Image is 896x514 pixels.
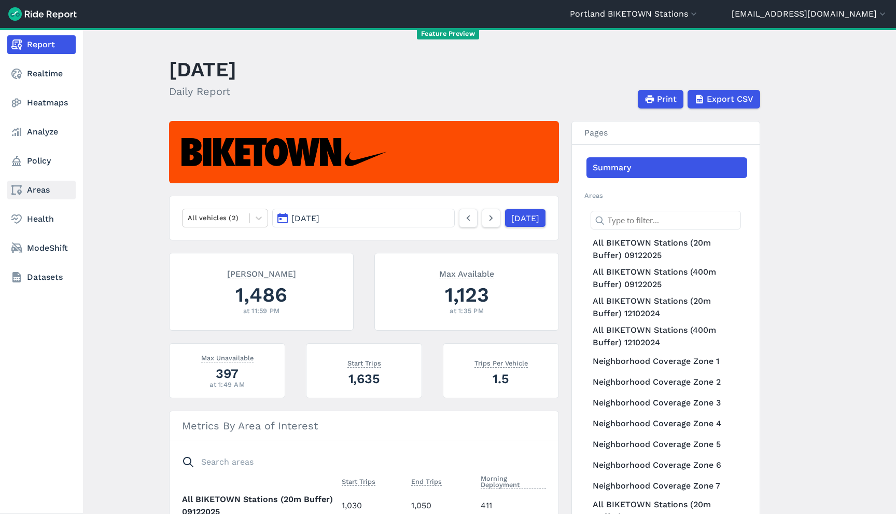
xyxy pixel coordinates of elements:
[342,476,375,486] span: Start Trips
[732,8,888,20] button: [EMAIL_ADDRESS][DOMAIN_NAME]
[586,264,747,293] a: All BIKETOWN Stations (400m Buffer) 09122025
[586,455,747,476] a: Neighborhood Coverage Zone 6
[586,157,747,178] a: Summary
[342,476,375,488] button: Start Trips
[586,413,747,434] a: Neighborhood Coverage Zone 4
[7,64,76,83] a: Realtime
[7,123,76,141] a: Analyze
[474,357,528,368] span: Trips Per Vehicle
[584,191,747,200] h2: Areas
[169,84,236,99] h2: Daily Report
[411,476,442,486] span: End Trips
[439,268,494,278] span: Max Available
[505,209,546,227] a: [DATE]
[586,351,747,372] a: Neighborhood Coverage Zone 1
[586,393,747,413] a: Neighborhood Coverage Zone 3
[456,370,546,388] div: 1.5
[7,210,76,228] a: Health
[7,152,76,170] a: Policy
[201,352,254,362] span: Max Unavailable
[570,8,699,20] button: Portland BIKETOWN Stations
[586,372,747,393] a: Neighborhood Coverage Zone 2
[586,476,747,496] a: Neighborhood Coverage Zone 7
[319,370,409,388] div: 1,635
[291,213,319,223] span: [DATE]
[572,121,760,145] h3: Pages
[586,293,747,322] a: All BIKETOWN Stations (20m Buffer) 12102024
[182,306,341,316] div: at 11:59 PM
[182,364,272,383] div: 397
[657,93,677,105] span: Print
[227,268,296,278] span: [PERSON_NAME]
[638,90,683,109] button: Print
[417,29,479,39] span: Feature Preview
[182,380,272,389] div: at 1:49 AM
[586,322,747,351] a: All BIKETOWN Stations (400m Buffer) 12102024
[272,209,455,227] button: [DATE]
[707,93,753,105] span: Export CSV
[8,7,77,21] img: Ride Report
[176,453,540,471] input: Search areas
[586,434,747,455] a: Neighborhood Coverage Zone 5
[586,235,747,264] a: All BIKETOWN Stations (20m Buffer) 09122025
[170,411,558,440] h3: Metrics By Area of Interest
[7,181,76,199] a: Areas
[411,476,442,488] button: End Trips
[7,268,76,287] a: Datasets
[169,55,236,84] h1: [DATE]
[387,306,546,316] div: at 1:35 PM
[7,239,76,258] a: ModeShift
[7,93,76,112] a: Heatmaps
[688,90,760,109] button: Export CSV
[481,472,546,489] span: Morning Deployment
[182,280,341,309] div: 1,486
[591,211,741,229] input: Type to filter...
[181,138,387,167] img: Biketown
[387,280,546,309] div: 1,123
[481,472,546,491] button: Morning Deployment
[7,35,76,54] a: Report
[347,357,381,368] span: Start Trips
